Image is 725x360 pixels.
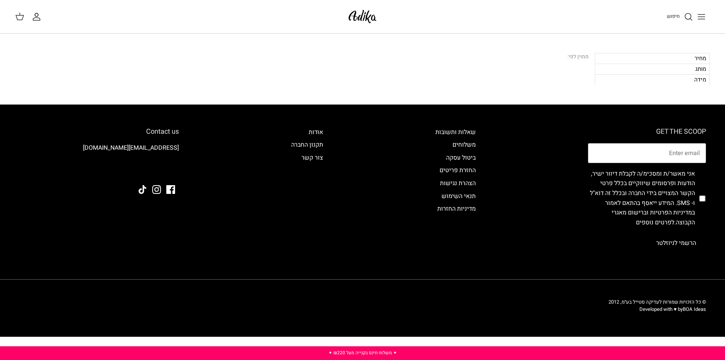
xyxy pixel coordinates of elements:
[693,8,710,25] button: Toggle menu
[567,53,589,61] div: ממוין לפי:
[158,165,179,174] img: Adika IL
[435,128,476,137] a: שאלות ותשובות
[437,204,476,213] a: מדיניות החזרות
[667,12,693,21] a: חיפוש
[636,218,674,227] a: לפרטים נוספים
[309,128,323,137] a: אודות
[328,349,397,356] a: ✦ משלוח חינם בקנייה מעל ₪220 ✦
[441,192,476,201] a: תנאי השימוש
[32,12,44,21] a: החשבון שלי
[301,153,323,162] a: צור קשר
[291,140,323,149] a: תקנון החברה
[428,128,483,253] div: Secondary navigation
[346,8,379,26] img: Adika IL
[646,234,706,253] button: הרשמי לניוזלטר
[166,185,175,194] a: Facebook
[138,185,147,194] a: Tiktok
[83,143,179,152] a: [EMAIL_ADDRESS][DOMAIN_NAME]
[588,143,706,163] input: Email
[440,179,476,188] a: הצהרת נגישות
[595,64,710,74] div: מותג
[152,185,161,194] a: Instagram
[284,128,331,253] div: Secondary navigation
[667,13,680,20] span: חיפוש
[453,140,476,149] a: משלוחים
[595,74,710,85] div: מידה
[440,166,476,175] a: החזרת פריטים
[609,298,706,306] span: © כל הזכויות שמורות לעדיקה סטייל בע״מ, 2012
[595,53,710,64] div: מחיר
[588,128,706,136] h6: GET THE SCOOP
[609,306,706,313] p: Developed with ♥ by
[446,153,476,162] a: ביטול עסקה
[588,169,695,228] label: אני מאשר/ת ומסכימ/ה לקבלת דיוור ישיר, הודעות ופרסומים שיווקיים בכלל פרטי הקשר המצויים בידי החברה ...
[683,306,706,313] a: BOA Ideas
[19,128,179,136] h6: Contact us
